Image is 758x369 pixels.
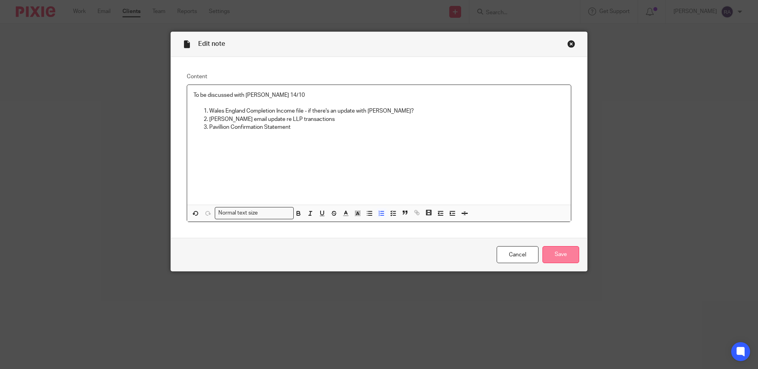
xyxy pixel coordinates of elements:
label: Content [187,73,571,81]
p: To be discussed with [PERSON_NAME] 14/10 [193,91,565,99]
p: [PERSON_NAME] email update re LLP transactions [209,115,565,123]
input: Search for option [261,209,289,217]
p: Wales England Completion Income file - if there's an update with [PERSON_NAME]? [209,107,565,115]
input: Save [542,246,579,263]
a: Cancel [497,246,538,263]
div: Search for option [215,207,294,219]
span: Edit note [198,41,225,47]
p: Pavillion Confirmation Statement [209,123,565,131]
span: Normal text size [217,209,260,217]
div: Close this dialog window [567,40,575,48]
